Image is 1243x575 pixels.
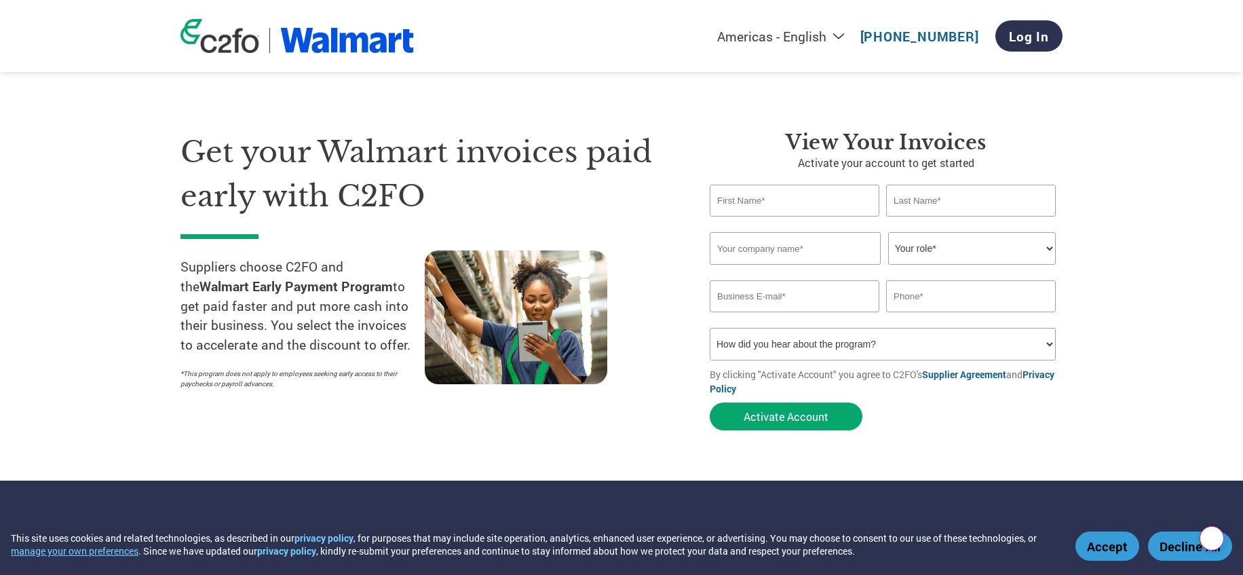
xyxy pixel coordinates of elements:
[280,28,414,53] img: Walmart
[886,218,1056,227] div: Invalid last name or last name is too long
[995,20,1063,52] a: Log In
[1075,532,1139,561] button: Accept
[922,368,1006,381] a: Supplier Agreement
[710,130,1063,155] h3: View Your Invoices
[886,280,1056,312] input: Phone*
[1148,532,1232,561] button: Decline All
[710,367,1063,396] p: By clicking "Activate Account" you agree to C2FO's and
[710,232,881,265] input: Your company name*
[11,544,138,557] button: manage your own preferences
[710,218,879,227] div: Invalid first name or first name is too long
[180,369,411,389] p: *This program does not apply to employees seeking early access to their paychecks or payroll adva...
[11,532,1056,557] div: This site uses cookies and related technologies, as described in our , for purposes that may incl...
[199,278,393,295] strong: Walmart Early Payment Program
[710,314,879,322] div: Inavlid Email Address
[886,185,1056,217] input: Last Name*
[710,155,1063,171] p: Activate your account to get started
[710,368,1054,395] a: Privacy Policy
[294,532,353,544] a: privacy policy
[886,314,1056,322] div: Inavlid Phone Number
[180,130,669,218] h1: Get your Walmart invoices paid early with C2FO
[710,185,879,217] input: First Name*
[257,544,316,557] a: privacy policy
[710,266,1056,275] div: Invalid company name or company name is too long
[888,232,1056,265] select: Title/Role
[860,28,979,45] a: [PHONE_NUMBER]
[425,251,607,384] img: supply chain worker
[180,257,425,355] p: Suppliers choose C2FO and the to get paid faster and put more cash into their business. You selec...
[180,19,259,53] img: c2fo logo
[710,280,879,312] input: Invalid Email format
[710,403,862,430] button: Activate Account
